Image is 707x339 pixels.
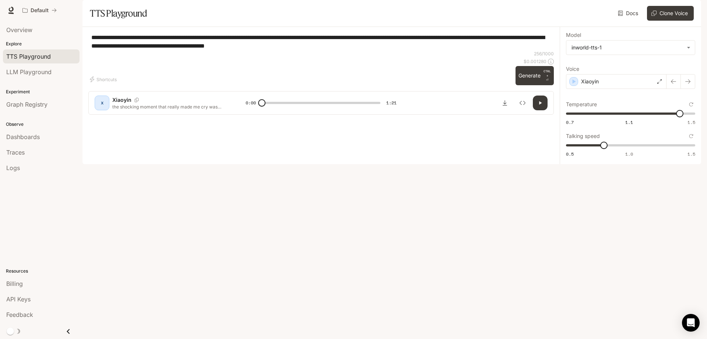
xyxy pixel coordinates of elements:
p: the shocking moment that really made me cry was when [PERSON_NAME] learned that her father was st... [112,104,228,110]
button: Copy Voice ID [131,98,142,102]
p: Model [566,32,581,38]
span: 1:21 [386,99,397,107]
p: Default [31,7,49,14]
p: CTRL + [544,69,551,78]
p: Voice [566,66,579,72]
span: 1.5 [687,119,695,125]
p: Temperature [566,102,597,107]
button: Reset to default [687,132,695,140]
span: 1.5 [687,151,695,157]
span: 0:00 [246,99,256,107]
p: Xiaoyin [581,78,599,85]
h1: TTS Playground [90,6,147,21]
span: 1.0 [625,151,633,157]
button: All workspaces [19,3,60,18]
a: Docs [616,6,641,21]
span: 0.5 [566,151,574,157]
div: inworld-tts-1 [571,44,683,51]
button: Clone Voice [647,6,694,21]
button: Download audio [497,96,512,110]
button: GenerateCTRL +⏎ [516,66,554,85]
span: 0.7 [566,119,574,125]
div: inworld-tts-1 [566,41,695,55]
button: Inspect [515,96,530,110]
p: Xiaoyin [112,96,131,104]
p: $ 0.001280 [524,58,546,65]
button: Reset to default [687,100,695,108]
p: 256 / 1000 [534,51,554,57]
div: Open Intercom Messenger [682,314,700,332]
div: X [96,97,108,109]
p: Talking speed [566,134,600,139]
span: 1.1 [625,119,633,125]
p: ⏎ [544,69,551,82]
button: Shortcuts [88,73,120,85]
